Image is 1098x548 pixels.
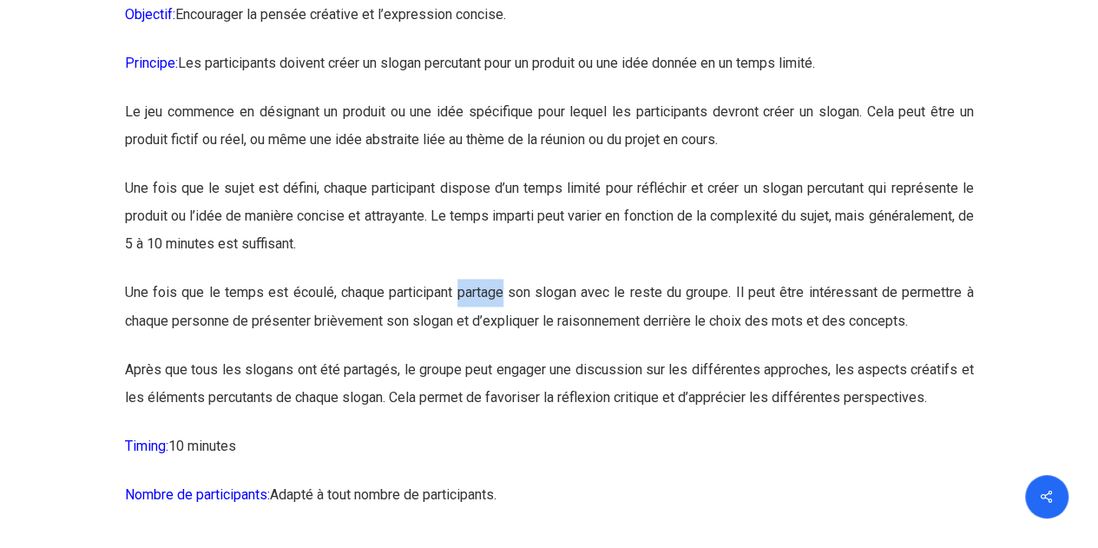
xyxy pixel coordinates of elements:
p: Après que tous les slogans ont été partagés, le groupe peut engager une discussion sur les différ... [125,355,974,432]
span: Nombre de participants: [125,485,270,502]
span: Objectif: [125,6,175,23]
p: Les participants doivent créer un slogan percutant pour un produit ou une idée donnée en un temps... [125,50,974,98]
span: Timing: [125,437,168,453]
p: Le jeu commence en désignant un produit ou une idée spécifique pour lequel les participants devro... [125,98,974,175]
p: Une fois que le sujet est défini, chaque participant dispose d’un temps limité pour réfléchir et ... [125,175,974,279]
p: Encourager la pensée créative et l’expression concise. [125,1,974,50]
p: 10 minutes [125,432,974,480]
p: Une fois que le temps est écoulé, chaque participant partage son slogan avec le reste du groupe. ... [125,279,974,355]
span: Principe: [125,55,178,71]
p: Adapté à tout nombre de participants. [125,480,974,529]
